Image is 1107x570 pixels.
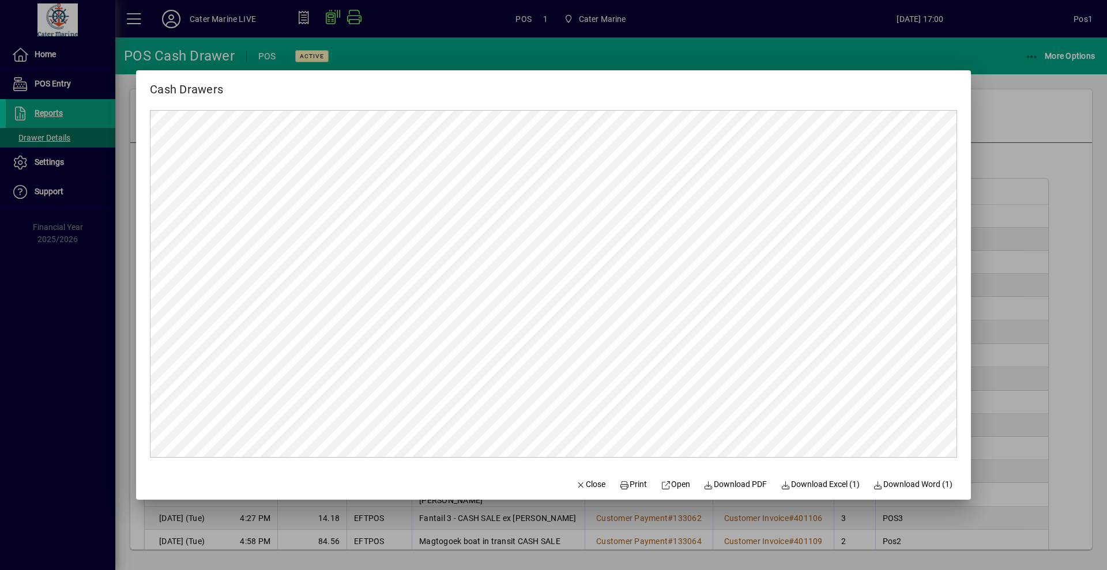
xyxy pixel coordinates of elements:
button: Print [615,474,652,495]
h2: Cash Drawers [136,70,237,99]
span: Close [576,478,606,490]
span: Download Word (1) [873,478,953,490]
a: Open [656,474,695,495]
span: Open [661,478,690,490]
span: Download PDF [704,478,767,490]
a: Download PDF [699,474,772,495]
button: Close [571,474,611,495]
span: Download Excel (1) [781,478,860,490]
span: Print [619,478,647,490]
button: Download Word (1) [869,474,958,495]
button: Download Excel (1) [776,474,864,495]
